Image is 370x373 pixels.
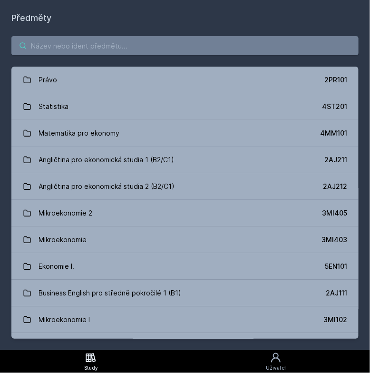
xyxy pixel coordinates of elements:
div: 2AJ211 [324,155,347,165]
div: 5EN101 [325,262,347,271]
div: Hospodářské dějiny [39,337,102,356]
div: 2AJ212 [323,182,347,191]
div: 3MI405 [322,208,347,218]
div: 2AJ111 [326,288,347,298]
div: Mikroekonomie I [39,310,90,329]
div: Matematika pro ekonomy [39,124,120,143]
div: 3MI102 [323,315,347,324]
div: Uživatel [266,364,286,372]
div: Mikroekonomie [39,230,87,249]
div: Ekonomie I. [39,257,75,276]
a: Business English pro středně pokročilé 1 (B1) 2AJ111 [11,280,359,306]
a: Právo 2PR101 [11,67,359,93]
a: Ekonomie I. 5EN101 [11,253,359,280]
a: Mikroekonomie 2 3MI405 [11,200,359,226]
a: Hospodářské dějiny 5HD200 [11,333,359,360]
a: Mikroekonomie 3MI403 [11,226,359,253]
div: Mikroekonomie 2 [39,204,93,223]
input: Název nebo ident předmětu… [11,36,359,55]
h1: Předměty [11,11,359,25]
a: Angličtina pro ekonomická studia 1 (B2/C1) 2AJ211 [11,147,359,173]
div: Business English pro středně pokročilé 1 (B1) [39,284,182,303]
div: 4MM101 [320,128,347,138]
div: Právo [39,70,58,89]
div: Angličtina pro ekonomická studia 2 (B2/C1) [39,177,175,196]
div: Angličtina pro ekonomická studia 1 (B2/C1) [39,150,175,169]
div: 4ST201 [322,102,347,111]
a: Matematika pro ekonomy 4MM101 [11,120,359,147]
a: Mikroekonomie I 3MI102 [11,306,359,333]
div: 2PR101 [324,75,347,85]
div: 3MI403 [321,235,347,245]
div: Statistika [39,97,69,116]
a: Statistika 4ST201 [11,93,359,120]
a: Angličtina pro ekonomická studia 2 (B2/C1) 2AJ212 [11,173,359,200]
div: Study [84,364,98,372]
